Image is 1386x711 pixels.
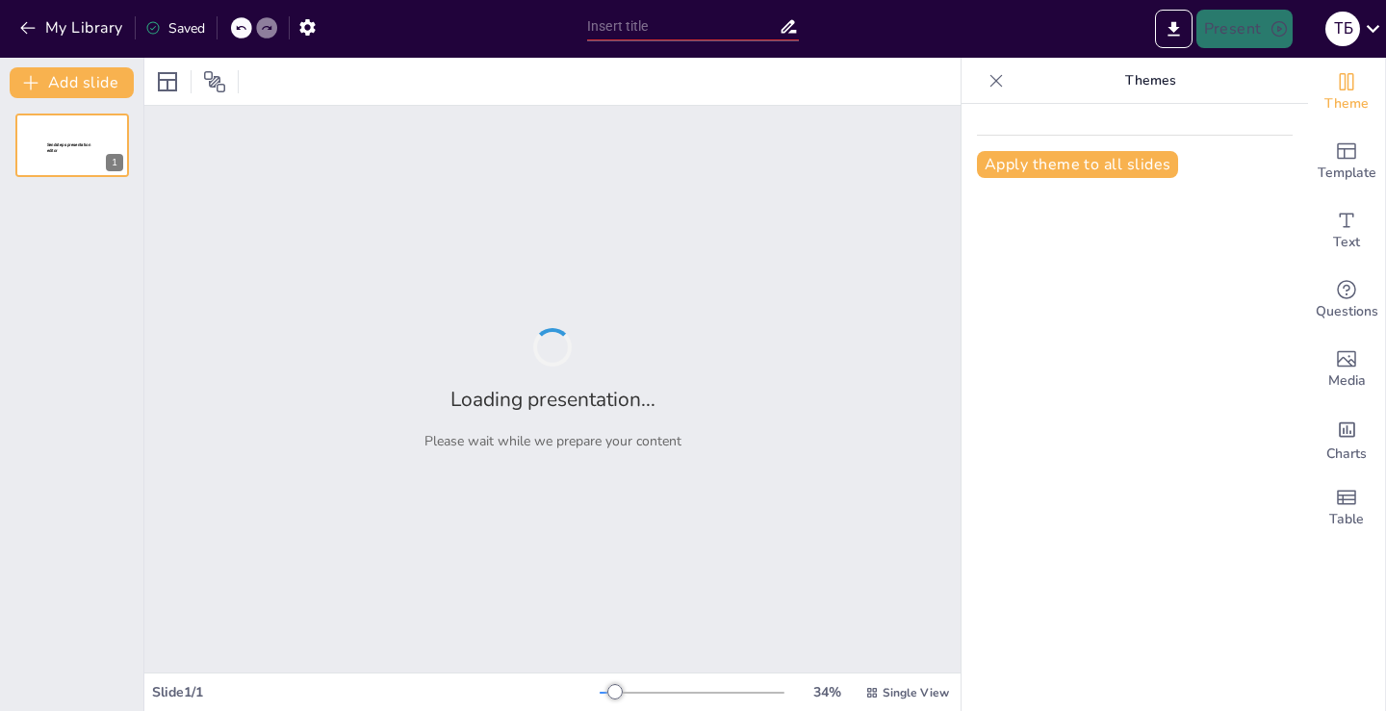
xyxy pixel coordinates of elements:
div: Т Б [1325,12,1360,46]
button: Т Б [1325,10,1360,48]
span: Theme [1324,93,1369,114]
div: Add charts and graphs [1308,404,1385,473]
span: Charts [1326,444,1367,465]
span: Table [1329,509,1364,530]
button: Present [1196,10,1293,48]
span: Text [1333,232,1360,253]
span: Template [1318,163,1376,184]
div: Get real-time input from your audience [1308,266,1385,335]
div: Saved [145,19,205,38]
span: Sendsteps presentation editor [47,142,90,153]
button: Apply theme to all slides [977,151,1178,178]
button: Export to PowerPoint [1155,10,1193,48]
p: Themes [1012,58,1289,104]
div: Add images, graphics, shapes or video [1308,335,1385,404]
span: Single View [883,685,949,700]
div: 1 [106,154,123,171]
span: Questions [1316,301,1378,322]
input: Insert title [587,13,779,40]
span: Media [1328,370,1366,392]
div: Change the overall theme [1308,58,1385,127]
div: Add text boxes [1308,196,1385,266]
div: Slide 1 / 1 [152,683,600,701]
button: Add slide [10,67,134,98]
h2: Loading presentation... [450,386,655,413]
div: Layout [152,66,183,97]
div: Sendsteps presentation editor1 [15,114,129,177]
div: 34 % [804,683,850,701]
div: Add ready made slides [1308,127,1385,196]
div: Add a table [1308,473,1385,543]
button: My Library [14,13,131,43]
span: Position [203,70,226,93]
p: Please wait while we prepare your content [424,432,681,450]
